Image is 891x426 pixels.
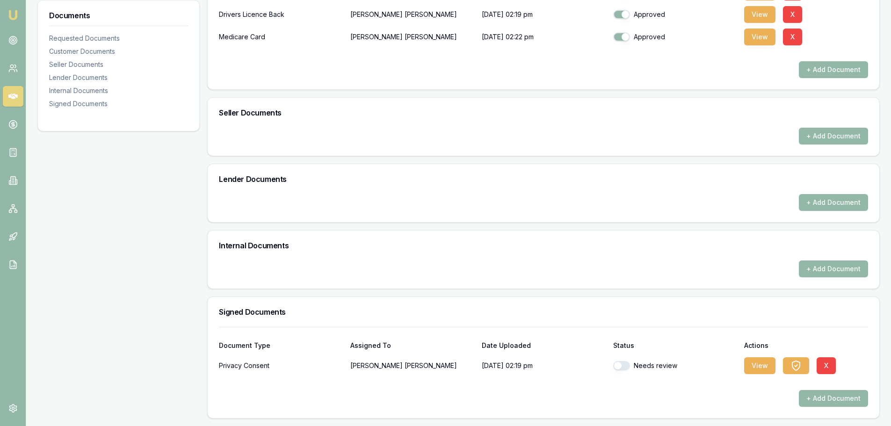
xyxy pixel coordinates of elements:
p: [PERSON_NAME] [PERSON_NAME] [350,5,474,24]
h3: Seller Documents [219,109,868,116]
button: X [783,6,802,23]
button: + Add Document [799,194,868,211]
div: Approved [613,32,737,42]
div: Status [613,342,737,349]
div: Approved [613,10,737,19]
h3: Signed Documents [219,308,868,316]
p: [DATE] 02:19 pm [482,5,606,24]
button: + Add Document [799,128,868,144]
div: Seller Documents [49,60,188,69]
img: emu-icon-u.png [7,9,19,21]
button: + Add Document [799,61,868,78]
p: [DATE] 02:22 pm [482,28,606,46]
div: Internal Documents [49,86,188,95]
div: Actions [744,342,868,349]
div: Needs review [613,361,737,370]
div: Signed Documents [49,99,188,108]
button: View [744,29,775,45]
div: Requested Documents [49,34,188,43]
button: View [744,6,775,23]
div: Document Type [219,342,343,349]
div: Privacy Consent [219,356,343,375]
div: Drivers Licence Back [219,5,343,24]
h3: Internal Documents [219,242,868,249]
div: Date Uploaded [482,342,606,349]
button: X [783,29,802,45]
p: [PERSON_NAME] [PERSON_NAME] [350,28,474,46]
p: [DATE] 02:19 pm [482,356,606,375]
button: X [817,357,836,374]
div: Lender Documents [49,73,188,82]
button: View [744,357,775,374]
h3: Lender Documents [219,175,868,183]
div: Customer Documents [49,47,188,56]
div: Assigned To [350,342,474,349]
button: + Add Document [799,260,868,277]
button: + Add Document [799,390,868,407]
div: Medicare Card [219,28,343,46]
h3: Documents [49,12,188,19]
p: [PERSON_NAME] [PERSON_NAME] [350,356,474,375]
